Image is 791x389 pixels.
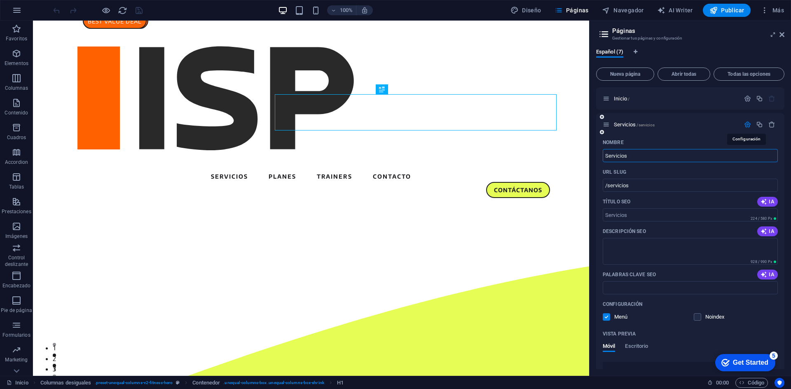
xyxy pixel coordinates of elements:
div: Inicio/ [611,96,740,101]
p: Indica a los buscadores que no incluyan esta página en los resultados de búsqueda. [705,313,732,321]
input: El título de la página en los resultados de búsqueda y en las pestañas del navegador [603,208,778,221]
p: Encabezado [2,282,30,289]
span: Haz clic para abrir la página [614,96,630,102]
span: Móvil [603,341,615,353]
nav: breadcrumb [40,378,344,388]
label: Última parte de la URL para esta página [603,169,626,175]
p: Accordion [5,159,28,165]
span: . unequal-columns-box .unequal-columns-box-shrink [223,378,324,388]
button: Nueva página [596,68,654,81]
span: Español (7) [596,47,623,58]
span: Haz clic para abrir la página [614,121,655,128]
p: Nombre [603,139,624,146]
p: Cuadros [7,134,26,141]
button: IA [757,270,778,280]
span: Navegador [602,6,644,14]
button: Todas las opciones [714,68,784,81]
div: Configuración [744,95,751,102]
p: Contenido [5,109,28,116]
p: Columnas [5,85,28,91]
span: Nueva página [600,72,651,77]
span: servicios [666,368,689,376]
div: Duplicar [756,95,763,102]
h3: Gestionar tus páginas y configuración [612,35,768,42]
span: Escritorio [625,341,648,353]
label: El título de la página en los resultados de búsqueda y en las pestañas del navegador [603,198,630,205]
span: Longitud de píxeles calculada en los resultados de búsqueda [749,259,778,265]
button: 100% [327,5,356,15]
span: Longitud de píxeles calculada en los resultados de búsqueda [749,216,778,221]
p: Configuración [603,301,642,307]
p: Prestaciones [2,208,31,215]
p: Formularios [2,332,30,338]
span: Abrir todas [661,72,707,77]
input: Última parte de la URL para esta página [603,179,778,192]
button: Usercentrics [775,378,784,388]
h6: Tiempo de la sesión [707,378,729,388]
p: Pie de página [1,307,32,314]
div: Diseño (Ctrl+Alt+Y) [507,4,545,17]
span: Haz clic para seleccionar y doble clic para editar [192,378,220,388]
button: Haz clic para salir del modo de previsualización y seguir editando [101,5,111,15]
div: Pestañas de idiomas [596,49,784,64]
div: La página principal no puede eliminarse [768,95,775,102]
button: reload [117,5,127,15]
span: Publicar [709,6,744,14]
button: AI Writer [654,4,696,17]
button: Más [757,4,787,17]
span: /servicios [637,123,654,127]
span: . preset-unequal-columns-v2-fitness-hero [95,378,173,388]
p: Imágenes [5,233,28,240]
div: Get Started 5 items remaining, 0% complete [7,4,67,21]
span: Código [739,378,764,388]
button: Páginas [551,4,592,17]
p: Favoritos [6,35,27,42]
span: Todas las opciones [717,72,781,77]
p: URL SLUG [603,169,626,175]
p: Elementos [5,60,28,67]
button: Diseño [507,4,545,17]
span: Haz clic para seleccionar y doble clic para editar [337,378,344,388]
span: Más [761,6,784,14]
button: Código [735,378,768,388]
p: Título SEO [603,198,630,205]
div: Servicios/servicios [611,122,740,127]
span: : [722,380,723,386]
p: Tablas [9,184,24,190]
span: Diseño [510,6,541,14]
span: IA [761,271,775,278]
span: AI Writer [657,6,693,14]
span: 00 00 [716,378,729,388]
button: Abrir todas [658,68,710,81]
h6: 100% [339,5,353,15]
p: Vista previa de tu página en los resultados de búsqueda [603,331,636,337]
button: Publicar [703,4,751,17]
span: Páginas [555,6,589,14]
textarea: El texto en los resultados de búsqueda y redes sociales [603,238,778,265]
p: Palabras clave SEO [603,271,656,278]
span: Haz clic para seleccionar y doble clic para editar [40,378,91,388]
div: Vista previa [603,343,648,359]
img: isp-argentina-favicon-ljNkVWYf7ukNuC5H7x6TRQ-pVKAWgT2T5QWWiY2Dx7kDw.png [608,369,613,375]
a: Haz clic para cancelar la selección y doble clic para abrir páginas [7,378,28,388]
button: IA [757,197,778,207]
div: Duplicar [756,121,763,128]
h2: Páginas [612,27,784,35]
i: Este elemento es un preajuste personalizable [176,380,180,385]
span: 224 / 580 Px [751,217,772,221]
span: IA [761,228,775,235]
i: Al redimensionar, ajustar el nivel de zoom automáticamente para ajustarse al dispositivo elegido. [361,7,368,14]
span: IA [761,198,775,205]
button: Navegador [599,4,647,17]
div: 5 [61,2,69,10]
i: Volver a cargar página [118,6,127,15]
p: Define si deseas que esta página se muestre en navegación generada automáticamente. [614,313,641,321]
label: El texto en los resultados de búsqueda y redes sociales [603,228,646,235]
p: Descripción SEO [603,228,646,235]
span: / [628,97,630,101]
span: [DOMAIN_NAME] [615,368,660,376]
div: Get Started [24,9,60,16]
div: Eliminar [768,121,775,128]
span: 928 / 990 Px [751,260,772,264]
p: Marketing [5,356,28,363]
